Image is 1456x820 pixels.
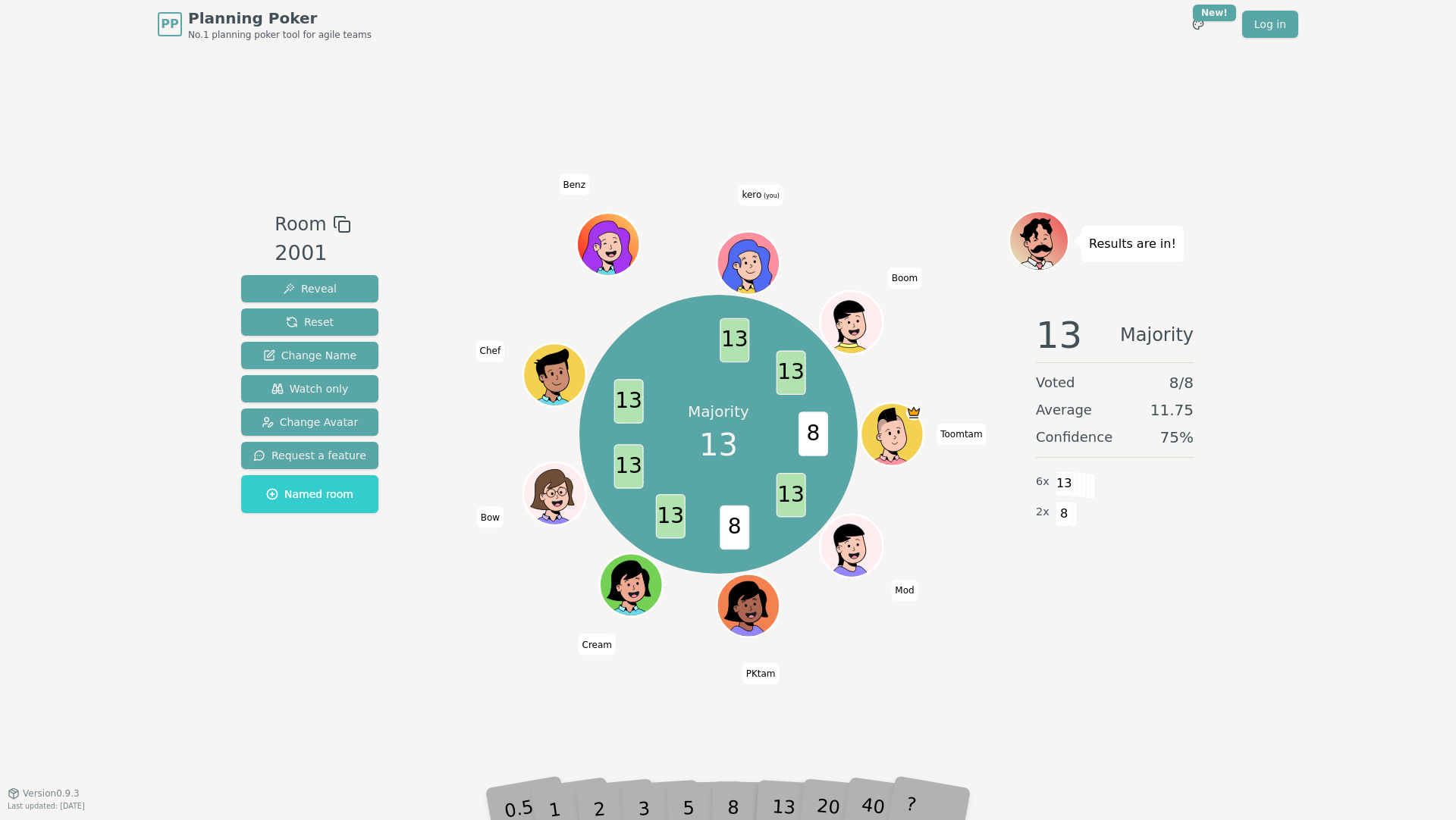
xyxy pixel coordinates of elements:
[271,381,349,396] span: Watch only
[891,580,918,601] span: Click to change your name
[1056,501,1073,527] span: 8
[937,424,986,445] span: Click to change your name
[241,475,378,513] button: Named room
[777,351,806,396] span: 13
[23,787,80,800] span: Version 0.9.3
[719,233,778,293] button: Click to change your avatar
[158,8,372,41] a: PPPlanning PokerNo.1 planning poker tool for agile teams
[1036,372,1075,393] span: Voted
[738,184,783,205] span: Click to change your name
[161,15,178,33] span: PP
[275,211,326,238] span: Room
[1160,427,1194,448] span: 75 %
[286,315,334,330] span: Reset
[476,340,505,361] span: Click to change your name
[906,405,922,421] span: Toomtam is the host
[8,787,80,800] button: Version0.9.3
[477,507,504,528] span: Click to change your name
[188,29,372,41] span: No.1 planning poker tool for agile teams
[241,342,378,369] button: Change Name
[614,445,644,490] span: 13
[742,663,780,684] span: Click to change your name
[614,380,644,424] span: 13
[1193,5,1236,21] div: New!
[1036,474,1050,490] span: 6 x
[266,487,353,502] span: Named room
[720,505,750,550] span: 8
[1150,399,1194,421] span: 11.75
[888,268,922,289] span: Click to change your name
[1036,427,1112,448] span: Confidence
[688,401,749,422] p: Majority
[1169,372,1194,393] span: 8 / 8
[799,412,828,457] span: 8
[1089,233,1176,255] p: Results are in!
[559,174,589,195] span: Click to change your name
[1036,317,1082,353] span: 13
[241,308,378,336] button: Reset
[283,281,337,296] span: Reveal
[1242,11,1298,38] a: Log in
[720,318,750,363] span: 13
[188,8,372,29] span: Planning Poker
[777,473,806,518] span: 13
[1056,471,1073,496] span: 13
[263,348,356,363] span: Change Name
[1036,504,1050,521] span: 2 x
[262,415,359,430] span: Change Avatar
[1120,317,1194,353] span: Majority
[1185,11,1212,38] button: New!
[8,802,85,810] span: Last updated: [DATE]
[275,238,350,269] div: 2001
[699,422,738,468] span: 13
[241,442,378,469] button: Request a feature
[241,408,378,436] button: Change Avatar
[1036,399,1092,421] span: Average
[579,634,616,655] span: Click to change your name
[761,192,780,199] span: (you)
[253,448,366,463] span: Request a feature
[656,494,686,539] span: 13
[241,375,378,402] button: Watch only
[241,275,378,302] button: Reveal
